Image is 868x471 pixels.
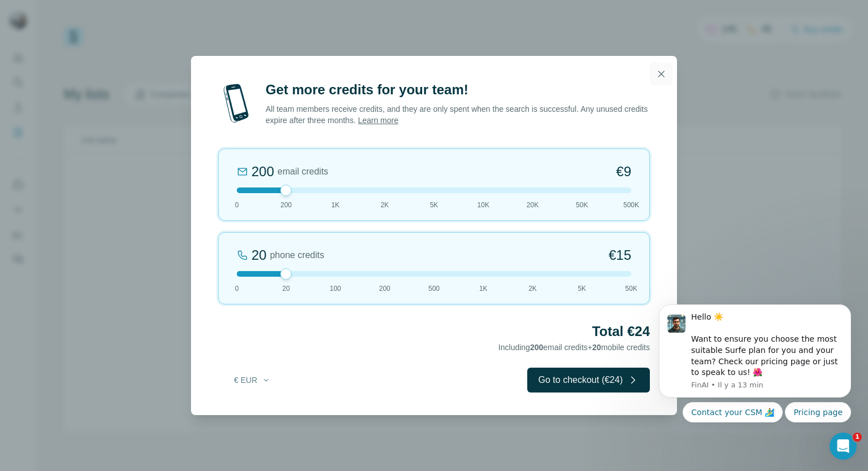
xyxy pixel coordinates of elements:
span: 5K [578,284,586,294]
div: 200 [251,163,274,181]
span: 2K [528,284,537,294]
div: 20 [251,246,267,264]
span: €9 [616,163,631,181]
span: Including email credits + mobile credits [498,343,650,352]
span: 2K [380,200,389,210]
span: 0 [235,200,239,210]
span: 20 [592,343,601,352]
span: 1K [479,284,488,294]
img: mobile-phone [218,81,254,126]
span: 500K [623,200,639,210]
span: 0 [235,284,239,294]
span: 200 [280,200,292,210]
span: 1 [853,433,862,442]
span: 200 [530,343,543,352]
span: 20 [283,284,290,294]
span: 200 [379,284,390,294]
span: 100 [329,284,341,294]
span: 20K [527,200,539,210]
span: 500 [428,284,440,294]
button: Go to checkout (€24) [527,368,650,393]
span: 10K [478,200,489,210]
span: 50K [576,200,588,210]
span: phone credits [270,248,324,262]
span: €15 [609,246,631,264]
span: email credits [277,165,328,178]
span: 5K [430,200,439,210]
button: € EUR [226,370,279,390]
iframe: Intercom live chat [830,433,857,460]
span: 50K [625,284,637,294]
a: Learn more [358,116,398,125]
span: 1K [331,200,340,210]
h2: Total €24 [218,322,650,341]
p: All team members receive credits, and they are only spent when the search is successful. Any unus... [266,103,650,126]
iframe: Intercom notifications message [642,295,868,429]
